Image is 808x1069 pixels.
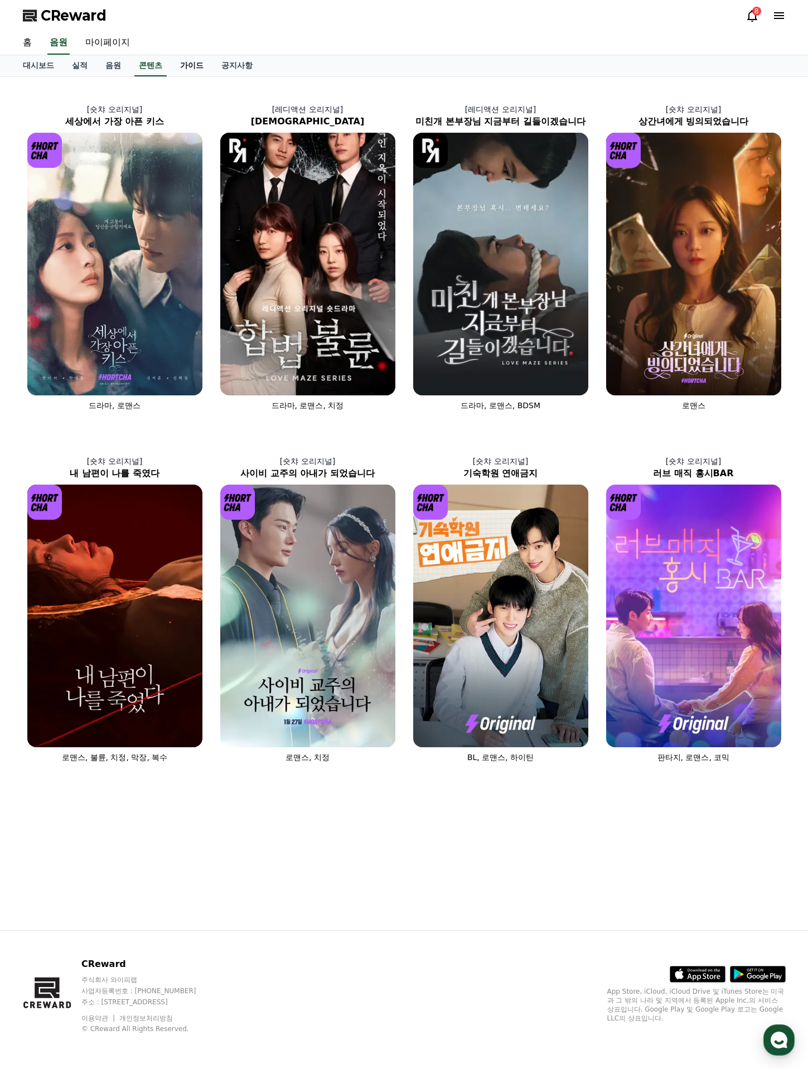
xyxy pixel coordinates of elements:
p: [숏챠 오리지널] [18,104,211,115]
p: CReward [81,957,217,971]
span: CReward [41,7,107,25]
img: 내 남편이 나를 죽였다 [27,485,202,747]
a: 음원 [96,55,130,76]
a: 설정 [144,354,214,381]
h2: 기숙학원 연애금지 [404,467,597,480]
a: 콘텐츠 [134,55,167,76]
h2: 세상에서 가장 아픈 키스 [18,115,211,128]
a: [숏챠 오리지널] 러브 매직 홍시BAR 러브 매직 홍시BAR [object Object] Logo 판타지, 로맨스, 코믹 [597,447,790,772]
a: 대화 [74,354,144,381]
p: 사업자등록번호 : [PHONE_NUMBER] [81,986,217,995]
a: 마이페이지 [76,31,139,55]
a: 음원 [47,31,70,55]
img: [object Object] Logo [606,485,641,520]
h2: 미친개 본부장님 지금부터 길들이겠습니다 [404,115,597,128]
h2: 내 남편이 나를 죽였다 [18,467,211,480]
img: 상간녀에게 빙의되었습니다 [606,133,781,395]
a: 공지사항 [212,55,262,76]
span: 드라마, 로맨스 [89,401,141,410]
h2: 러브 매직 홍시BAR [597,467,790,480]
p: [숏챠 오리지널] [404,456,597,467]
a: 이용약관 [81,1014,117,1022]
span: 로맨스 [682,401,705,410]
a: 개인정보처리방침 [119,1014,173,1022]
span: 대화 [102,371,115,380]
span: 로맨스, 불륜, 치정, 막장, 복수 [62,753,168,762]
h2: [DEMOGRAPHIC_DATA] [211,115,404,128]
a: 대시보드 [14,55,63,76]
p: © CReward All Rights Reserved. [81,1024,217,1033]
span: 드라마, 로맨스, BDSM [461,401,540,410]
p: [숏챠 오리지널] [597,104,790,115]
a: [레디액션 오리지널] [DEMOGRAPHIC_DATA] 합법불륜 [object Object] Logo 드라마, 로맨스, 치정 [211,95,404,420]
p: [숏챠 오리지널] [211,456,404,467]
a: 가이드 [171,55,212,76]
p: [레디액션 오리지널] [211,104,404,115]
img: 미친개 본부장님 지금부터 길들이겠습니다 [413,133,588,395]
a: [레디액션 오리지널] 미친개 본부장님 지금부터 길들이겠습니다 미친개 본부장님 지금부터 길들이겠습니다 [object Object] Logo 드라마, 로맨스, BDSM [404,95,597,420]
span: 판타지, 로맨스, 코믹 [657,753,730,762]
p: [숏챠 오리지널] [597,456,790,467]
a: [숏챠 오리지널] 세상에서 가장 아픈 키스 세상에서 가장 아픈 키스 [object Object] Logo 드라마, 로맨스 [18,95,211,420]
div: 8 [752,7,761,16]
p: 주식회사 와이피랩 [81,975,217,984]
a: [숏챠 오리지널] 기숙학원 연애금지 기숙학원 연애금지 [object Object] Logo BL, 로맨스, 하이틴 [404,447,597,772]
img: 세상에서 가장 아픈 키스 [27,133,202,395]
img: [object Object] Logo [27,133,62,168]
img: [object Object] Logo [413,133,448,168]
img: [object Object] Logo [220,133,255,168]
a: 홈 [14,31,41,55]
p: 주소 : [STREET_ADDRESS] [81,998,217,1007]
span: 설정 [172,370,186,379]
a: [숏챠 오리지널] 사이비 교주의 아내가 되었습니다 사이비 교주의 아내가 되었습니다 [object Object] Logo 로맨스, 치정 [211,447,404,772]
img: 합법불륜 [220,133,395,395]
h2: 사이비 교주의 아내가 되었습니다 [211,467,404,480]
a: 8 [746,9,759,22]
p: App Store, iCloud, iCloud Drive 및 iTunes Store는 미국과 그 밖의 나라 및 지역에서 등록된 Apple Inc.의 서비스 상표입니다. Goo... [607,987,786,1023]
a: [숏챠 오리지널] 내 남편이 나를 죽였다 내 남편이 나를 죽였다 [object Object] Logo 로맨스, 불륜, 치정, 막장, 복수 [18,447,211,772]
a: CReward [23,7,107,25]
img: [object Object] Logo [27,485,62,520]
h2: 상간녀에게 빙의되었습니다 [597,115,790,128]
span: BL, 로맨스, 하이틴 [467,753,534,762]
a: 실적 [63,55,96,76]
span: 로맨스, 치정 [286,753,330,762]
span: 드라마, 로맨스, 치정 [272,401,344,410]
img: [object Object] Logo [220,485,255,520]
a: [숏챠 오리지널] 상간녀에게 빙의되었습니다 상간녀에게 빙의되었습니다 [object Object] Logo 로맨스 [597,95,790,420]
img: 사이비 교주의 아내가 되었습니다 [220,485,395,747]
p: [레디액션 오리지널] [404,104,597,115]
img: [object Object] Logo [413,485,448,520]
img: 기숙학원 연애금지 [413,485,588,747]
img: 러브 매직 홍시BAR [606,485,781,747]
a: 홈 [3,354,74,381]
img: [object Object] Logo [606,133,641,168]
p: [숏챠 오리지널] [18,456,211,467]
span: 홈 [35,370,42,379]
